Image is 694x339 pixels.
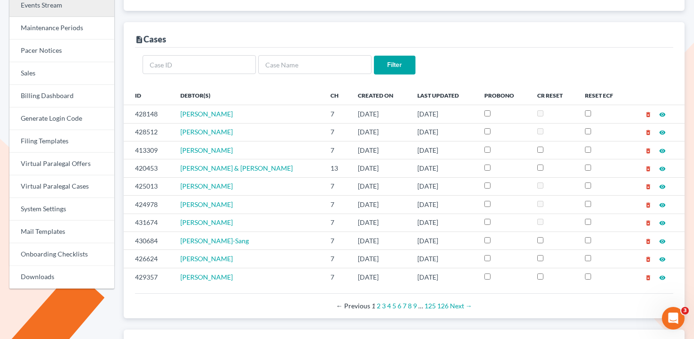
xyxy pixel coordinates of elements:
a: Downloads [9,266,114,289]
td: 425013 [124,177,173,195]
th: ProBono [477,86,530,105]
span: [PERSON_NAME] [180,273,233,281]
td: [DATE] [350,214,410,232]
td: 428148 [124,105,173,123]
i: delete_forever [645,202,652,208]
td: [DATE] [350,177,410,195]
th: Ch [323,86,350,105]
td: 7 [323,268,350,286]
td: [DATE] [410,177,477,195]
a: delete_forever [645,273,652,281]
td: 424978 [124,196,173,214]
td: 7 [323,105,350,123]
a: Page 4 [387,302,391,310]
em: Page 1 [372,302,375,310]
a: Next page [450,302,472,310]
a: [PERSON_NAME] [180,218,233,226]
a: delete_forever [645,237,652,245]
i: visibility [659,165,666,172]
i: delete_forever [645,129,652,136]
a: delete_forever [645,146,652,154]
input: Case Name [258,55,372,74]
a: [PERSON_NAME] [180,255,233,263]
i: delete_forever [645,165,652,172]
a: Billing Dashboard [9,85,114,107]
a: Generate Login Code [9,107,114,130]
span: … [418,302,423,310]
div: Pagination [143,301,666,311]
a: System Settings [9,198,114,221]
i: visibility [659,111,666,118]
a: Mail Templates [9,221,114,243]
a: Virtual Paralegal Cases [9,175,114,198]
a: delete_forever [645,110,652,118]
td: 430684 [124,232,173,249]
td: [DATE] [410,232,477,249]
td: [DATE] [350,141,410,159]
a: [PERSON_NAME] [180,200,233,208]
a: Page 3 [382,302,386,310]
td: [DATE] [410,123,477,141]
i: delete_forever [645,148,652,154]
a: Virtual Paralegal Offers [9,153,114,175]
td: [DATE] [410,250,477,268]
td: 7 [323,177,350,195]
a: visibility [659,110,666,118]
span: [PERSON_NAME] [180,128,233,136]
i: delete_forever [645,274,652,281]
td: 429357 [124,268,173,286]
td: 428512 [124,123,173,141]
a: delete_forever [645,218,652,226]
a: visibility [659,200,666,208]
i: visibility [659,202,666,208]
a: Page 6 [398,302,401,310]
td: 7 [323,214,350,232]
span: [PERSON_NAME] [180,146,233,154]
div: Cases [135,33,166,45]
a: Onboarding Checklists [9,243,114,266]
th: Reset ECF [577,86,629,105]
a: [PERSON_NAME] [180,182,233,190]
i: visibility [659,238,666,245]
td: 426624 [124,250,173,268]
a: visibility [659,164,666,172]
i: delete_forever [645,238,652,245]
th: Debtor(s) [173,86,323,105]
a: Page 126 [437,302,449,310]
td: 431674 [124,214,173,232]
td: 7 [323,123,350,141]
td: [DATE] [410,214,477,232]
i: description [135,35,144,44]
i: visibility [659,183,666,190]
td: 13 [323,159,350,177]
a: delete_forever [645,182,652,190]
a: Pacer Notices [9,40,114,62]
th: Created On [350,86,410,105]
i: delete_forever [645,256,652,263]
a: visibility [659,255,666,263]
th: CR Reset [530,86,577,105]
a: Filing Templates [9,130,114,153]
span: Previous page [336,302,370,310]
td: 7 [323,250,350,268]
td: 420453 [124,159,173,177]
a: visibility [659,128,666,136]
td: [DATE] [350,268,410,286]
a: Page 7 [403,302,406,310]
a: [PERSON_NAME] [180,110,233,118]
i: visibility [659,274,666,281]
td: [DATE] [350,123,410,141]
a: visibility [659,273,666,281]
td: [DATE] [410,159,477,177]
td: [DATE] [410,268,477,286]
th: Last Updated [410,86,477,105]
td: [DATE] [410,141,477,159]
i: delete_forever [645,183,652,190]
td: [DATE] [350,250,410,268]
a: [PERSON_NAME] & [PERSON_NAME] [180,164,293,172]
i: visibility [659,129,666,136]
a: Page 125 [424,302,436,310]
